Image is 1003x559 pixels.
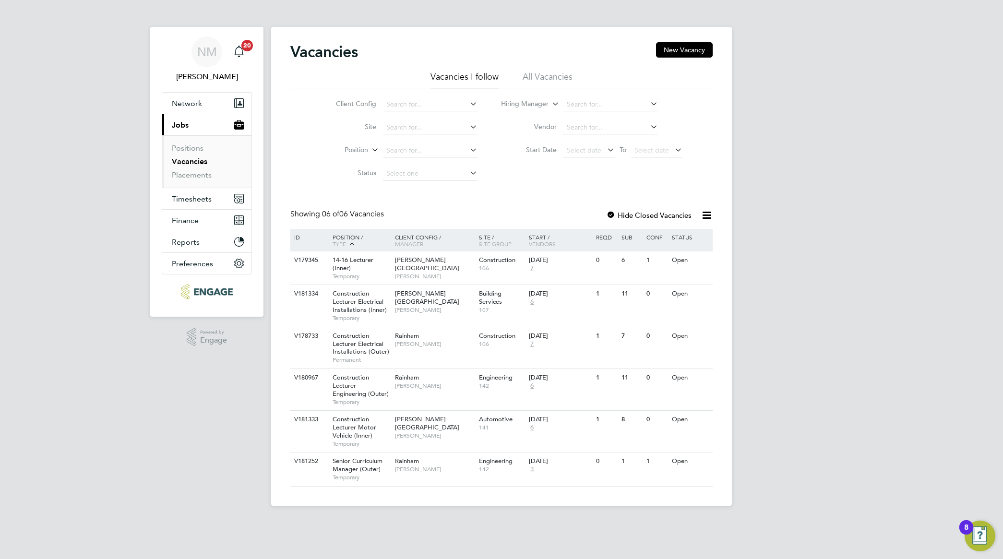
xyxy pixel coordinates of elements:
[529,424,535,432] span: 6
[529,332,591,340] div: [DATE]
[395,373,419,381] span: Rainham
[523,71,573,88] li: All Vacancies
[393,229,477,252] div: Client Config /
[395,332,419,340] span: Rainham
[594,369,619,387] div: 1
[395,340,474,348] span: [PERSON_NAME]
[479,382,525,390] span: 142
[292,411,325,428] div: V181333
[634,146,669,155] span: Select date
[594,327,619,345] div: 1
[333,457,382,473] span: Senior Curriculum Manager (Outer)
[964,527,968,540] div: 8
[479,256,515,264] span: Construction
[395,289,459,306] span: [PERSON_NAME][GEOGRAPHIC_DATA]
[162,231,251,252] button: Reports
[619,251,644,269] div: 6
[333,398,390,406] span: Temporary
[383,167,478,180] input: Select one
[322,209,339,219] span: 06 of
[383,98,478,111] input: Search for...
[669,251,711,269] div: Open
[229,36,249,67] a: 20
[430,71,499,88] li: Vacancies I follow
[333,256,373,272] span: 14-16 Lecturer (Inner)
[395,240,423,248] span: Manager
[529,374,591,382] div: [DATE]
[162,253,251,274] button: Preferences
[479,457,513,465] span: Engineering
[162,71,252,83] span: Nathan Morris
[619,369,644,387] div: 11
[181,284,232,299] img: ncclondon-logo-retina.png
[529,457,591,465] div: [DATE]
[197,46,217,58] span: NM
[395,273,474,280] span: [PERSON_NAME]
[965,521,995,551] button: Open Resource Center, 8 new notifications
[150,27,263,317] nav: Main navigation
[644,327,669,345] div: 0
[669,411,711,428] div: Open
[619,285,644,303] div: 11
[322,209,384,219] span: 06 Vacancies
[162,93,251,114] button: Network
[172,194,212,203] span: Timesheets
[321,168,376,177] label: Status
[644,285,669,303] div: 0
[395,465,474,473] span: [PERSON_NAME]
[669,229,711,245] div: Status
[501,145,557,154] label: Start Date
[669,369,711,387] div: Open
[200,336,227,345] span: Engage
[172,120,189,130] span: Jobs
[395,457,419,465] span: Rainham
[644,251,669,269] div: 1
[529,256,591,264] div: [DATE]
[333,240,346,248] span: Type
[333,356,390,364] span: Permanent
[162,284,252,299] a: Go to home page
[644,411,669,428] div: 0
[333,332,389,356] span: Construction Lecturer Electrical Installations (Outer)
[529,465,535,474] span: 3
[656,42,713,58] button: New Vacancy
[292,452,325,470] div: V181252
[594,251,619,269] div: 0
[172,170,212,179] a: Placements
[606,211,692,220] label: Hide Closed Vacancies
[172,99,202,108] span: Network
[333,415,376,440] span: Construction Lecturer Motor Vehicle (Inner)
[644,452,669,470] div: 1
[594,452,619,470] div: 0
[395,382,474,390] span: [PERSON_NAME]
[479,240,512,248] span: Site Group
[172,238,200,247] span: Reports
[383,121,478,134] input: Search for...
[644,369,669,387] div: 0
[162,135,251,188] div: Jobs
[479,289,502,306] span: Building Services
[290,209,386,219] div: Showing
[162,188,251,209] button: Timesheets
[162,114,251,135] button: Jobs
[321,99,376,108] label: Client Config
[529,290,591,298] div: [DATE]
[479,424,525,431] span: 141
[619,411,644,428] div: 8
[479,306,525,314] span: 107
[669,285,711,303] div: Open
[395,306,474,314] span: [PERSON_NAME]
[619,327,644,345] div: 7
[563,121,658,134] input: Search for...
[162,210,251,231] button: Finance
[187,328,227,346] a: Powered byEngage
[162,36,252,83] a: NM[PERSON_NAME]
[479,465,525,473] span: 142
[333,373,389,398] span: Construction Lecturer Engineering (Outer)
[333,314,390,322] span: Temporary
[619,452,644,470] div: 1
[594,285,619,303] div: 1
[526,229,594,252] div: Start /
[292,251,325,269] div: V179345
[529,382,535,390] span: 6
